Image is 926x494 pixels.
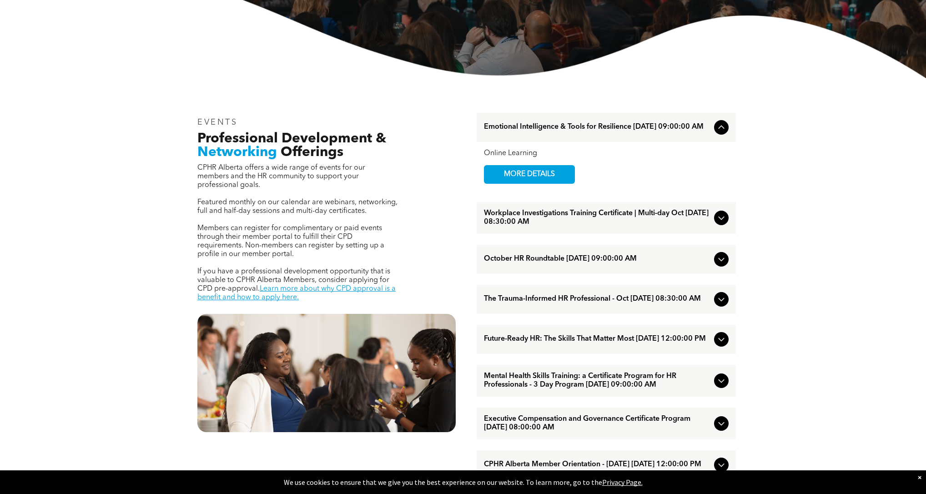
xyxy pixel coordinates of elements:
[484,415,710,432] span: Executive Compensation and Governance Certificate Program [DATE] 08:00:00 AM
[197,225,384,258] span: Members can register for complimentary or paid events through their member portal to fulfill thei...
[484,372,710,389] span: Mental Health Skills Training: a Certificate Program for HR Professionals - 3 Day Program [DATE] ...
[197,118,238,126] span: EVENTS
[484,335,710,343] span: Future-Ready HR: The Skills That Matter Most [DATE] 12:00:00 PM
[281,146,343,159] span: Offerings
[484,255,710,263] span: October HR Roundtable [DATE] 09:00:00 AM
[484,209,710,227] span: Workplace Investigations Training Certificate | Multi-day Oct [DATE] 08:30:00 AM
[197,285,396,301] a: Learn more about why CPD approval is a benefit and how to apply here.
[197,132,386,146] span: Professional Development &
[484,460,710,469] span: CPHR Alberta Member Orientation - [DATE] [DATE] 12:00:00 PM
[484,165,575,184] a: MORE DETAILS
[484,149,729,158] div: Online Learning
[197,146,277,159] span: Networking
[918,473,921,482] div: Dismiss notification
[197,199,398,215] span: Featured monthly on our calendar are webinars, networking, full and half-day sessions and multi-d...
[197,164,365,189] span: CPHR Alberta offers a wide range of events for our members and the HR community to support your p...
[602,478,643,487] a: Privacy Page.
[197,268,390,292] span: If you have a professional development opportunity that is valuable to CPHR Alberta Members, cons...
[484,123,710,131] span: Emotional Intelligence & Tools for Resilience [DATE] 09:00:00 AM
[493,166,565,183] span: MORE DETAILS
[484,295,710,303] span: The Trauma-Informed HR Professional - Oct [DATE] 08:30:00 AM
